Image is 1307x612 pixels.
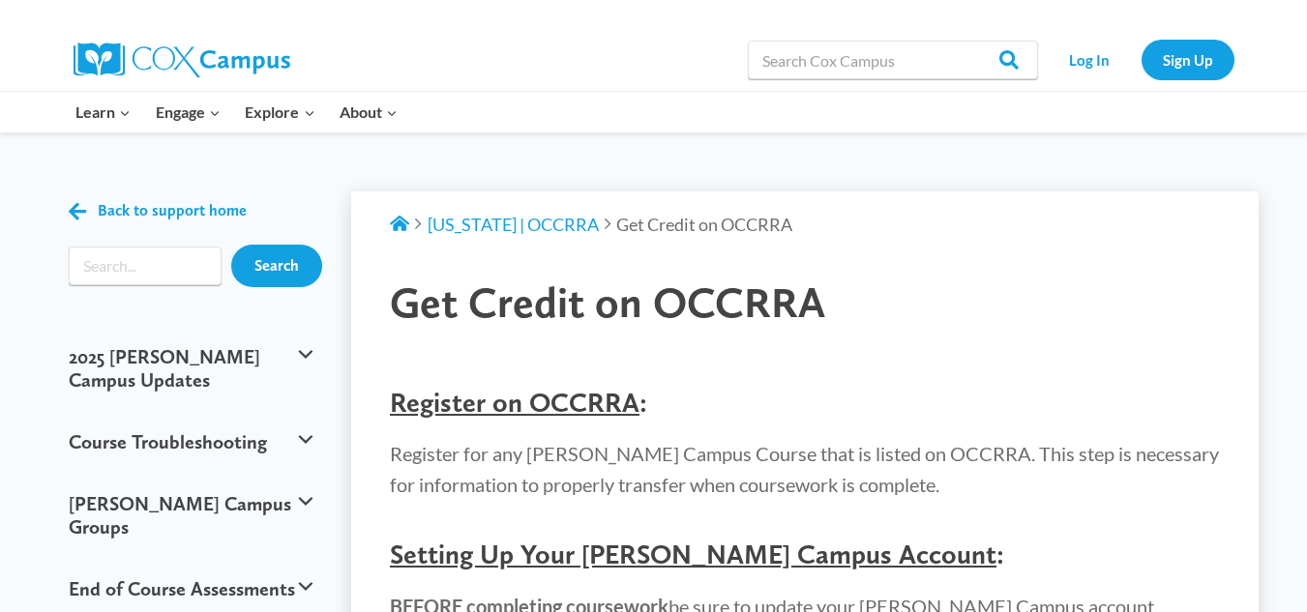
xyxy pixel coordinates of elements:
[74,43,290,77] img: Cox Campus
[390,539,1220,571] h4: :
[59,473,323,558] button: [PERSON_NAME] Campus Groups
[340,100,398,125] span: About
[231,245,322,287] input: Search
[59,411,323,473] button: Course Troubleshooting
[390,538,996,570] span: Setting Up Your [PERSON_NAME] Campus Account
[390,214,409,235] a: Support Home
[69,197,247,225] a: Back to support home
[245,100,314,125] span: Explore
[59,326,323,411] button: 2025 [PERSON_NAME] Campus Updates
[75,100,131,125] span: Learn
[69,247,223,285] input: Search input
[390,387,1220,420] h4: :
[616,214,792,235] span: Get Credit on OCCRRA
[390,386,639,419] span: Register on OCCRRA
[748,41,1038,79] input: Search Cox Campus
[390,277,825,328] span: Get Credit on OCCRRA
[1048,40,1132,79] a: Log In
[428,214,599,235] a: [US_STATE] | OCCRRA
[1048,40,1234,79] nav: Secondary Navigation
[69,247,223,285] form: Search form
[390,438,1220,500] p: Register for any [PERSON_NAME] Campus Course that is listed on OCCRRA. This step is necessary for...
[1142,40,1234,79] a: Sign Up
[156,100,221,125] span: Engage
[64,92,410,132] nav: Primary Navigation
[98,201,247,219] span: Back to support home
